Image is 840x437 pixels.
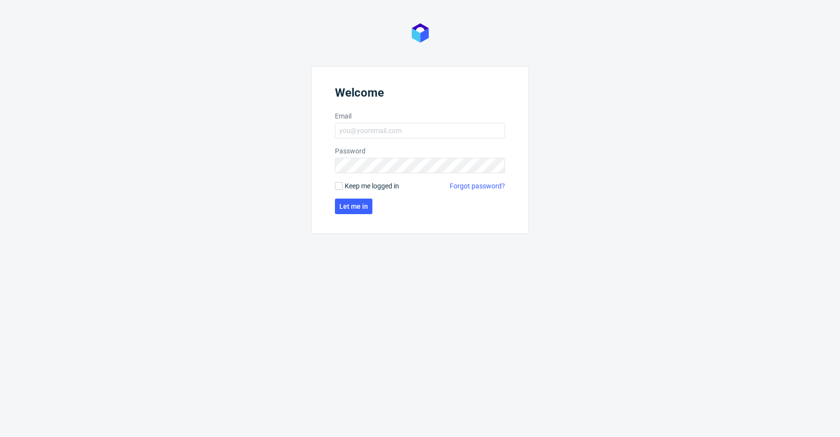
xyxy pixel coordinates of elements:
[335,146,505,156] label: Password
[450,181,505,191] a: Forgot password?
[335,199,372,214] button: Let me in
[345,181,399,191] span: Keep me logged in
[335,86,505,103] header: Welcome
[335,123,505,138] input: you@youremail.com
[335,111,505,121] label: Email
[339,203,368,210] span: Let me in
